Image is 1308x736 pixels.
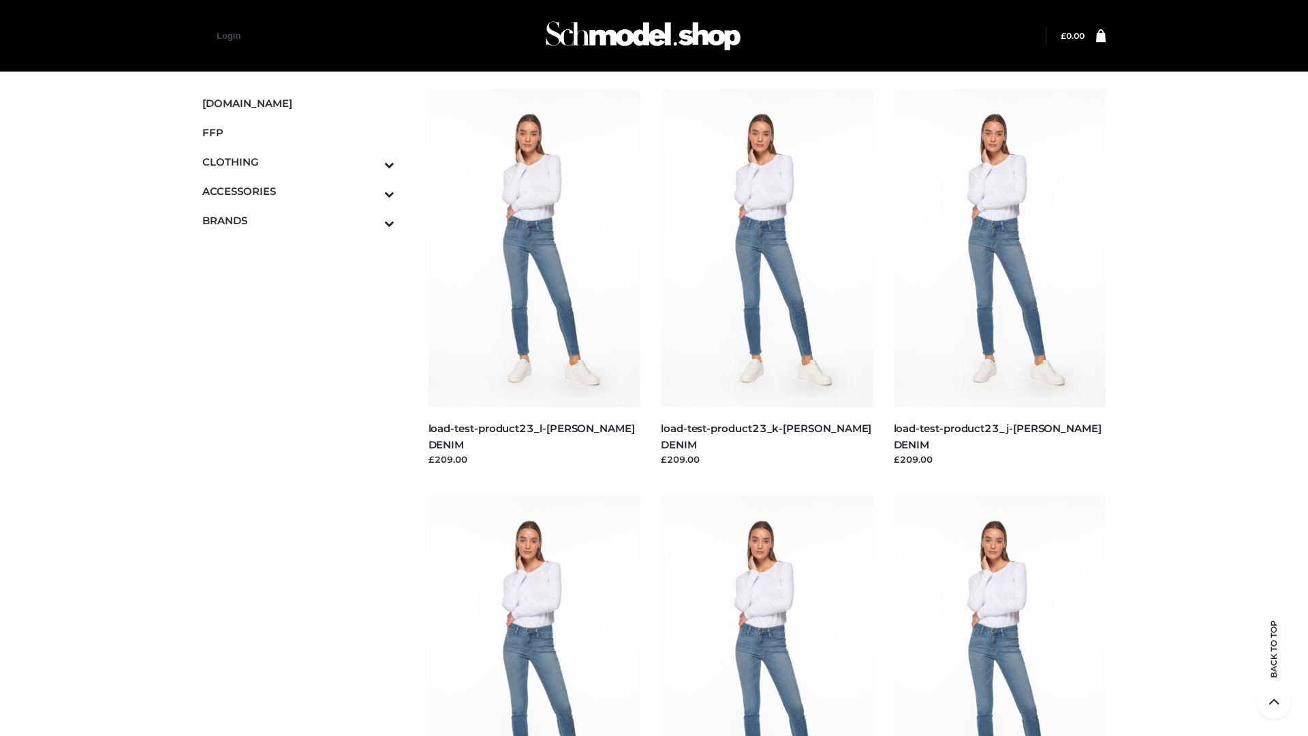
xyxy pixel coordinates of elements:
[541,9,745,63] img: Schmodel Admin 964
[894,422,1102,450] a: load-test-product23_j-[PERSON_NAME] DENIM
[217,31,240,41] a: Login
[202,125,394,140] span: FFP
[202,89,394,118] a: [DOMAIN_NAME]
[202,177,394,206] a: ACCESSORIESToggle Submenu
[661,422,871,450] a: load-test-product23_k-[PERSON_NAME] DENIM
[894,453,1106,466] div: £209.00
[347,206,394,235] button: Toggle Submenu
[1061,31,1085,41] a: £0.00
[202,154,394,170] span: CLOTHING
[429,453,641,466] div: £209.00
[1061,31,1085,41] bdi: 0.00
[347,147,394,177] button: Toggle Submenu
[202,95,394,111] span: [DOMAIN_NAME]
[347,177,394,206] button: Toggle Submenu
[202,206,394,235] a: BRANDSToggle Submenu
[429,422,635,450] a: load-test-product23_l-[PERSON_NAME] DENIM
[202,118,394,147] a: FFP
[1257,644,1291,678] span: Back to top
[661,453,873,466] div: £209.00
[1061,31,1066,41] span: £
[202,183,394,199] span: ACCESSORIES
[202,213,394,228] span: BRANDS
[202,147,394,177] a: CLOTHINGToggle Submenu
